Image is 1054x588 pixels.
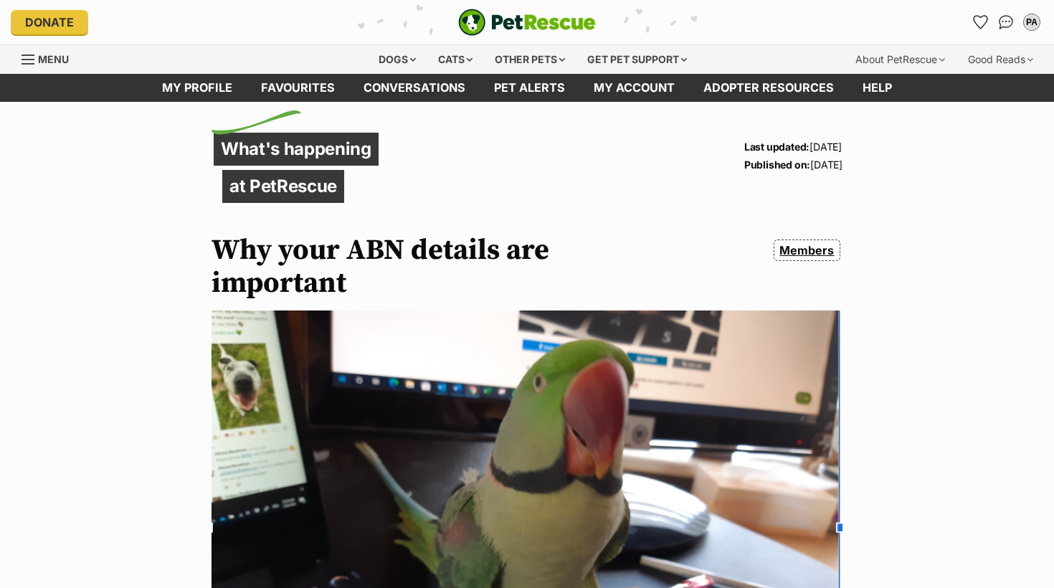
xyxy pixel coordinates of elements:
a: conversations [349,74,480,102]
div: About PetRescue [845,45,955,74]
div: Other pets [485,45,575,74]
a: Conversations [994,11,1017,34]
span: Menu [38,53,69,65]
a: PetRescue [458,9,596,36]
div: PA [1025,15,1039,29]
img: logo-e224e6f780fb5917bec1dbf3a21bbac754714ae5b6737aabdf751b685950b380.svg [458,9,596,36]
div: Cats [428,45,483,74]
a: Pet alerts [480,74,579,102]
h1: Why your ABN details are important [212,234,622,300]
a: Help [848,74,906,102]
div: Get pet support [577,45,697,74]
div: Dogs [369,45,426,74]
a: Favourites [969,11,992,34]
p: [DATE] [744,138,842,156]
div: Good Reads [958,45,1043,74]
strong: Last updated: [744,141,810,153]
a: My account [579,74,689,102]
strong: Published on: [744,158,810,171]
a: Members [774,240,840,261]
a: Donate [11,10,88,34]
a: Adopter resources [689,74,848,102]
a: Menu [22,45,79,71]
ul: Account quick links [969,11,1043,34]
button: My account [1020,11,1043,34]
img: decorative flick [212,110,301,135]
a: Favourites [247,74,349,102]
p: What's happening [214,133,379,166]
img: chat-41dd97257d64d25036548639549fe6c8038ab92f7586957e7f3b1b290dea8141.svg [999,15,1014,29]
p: at PetRescue [222,170,344,203]
a: My profile [148,74,247,102]
p: [DATE] [744,156,842,174]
